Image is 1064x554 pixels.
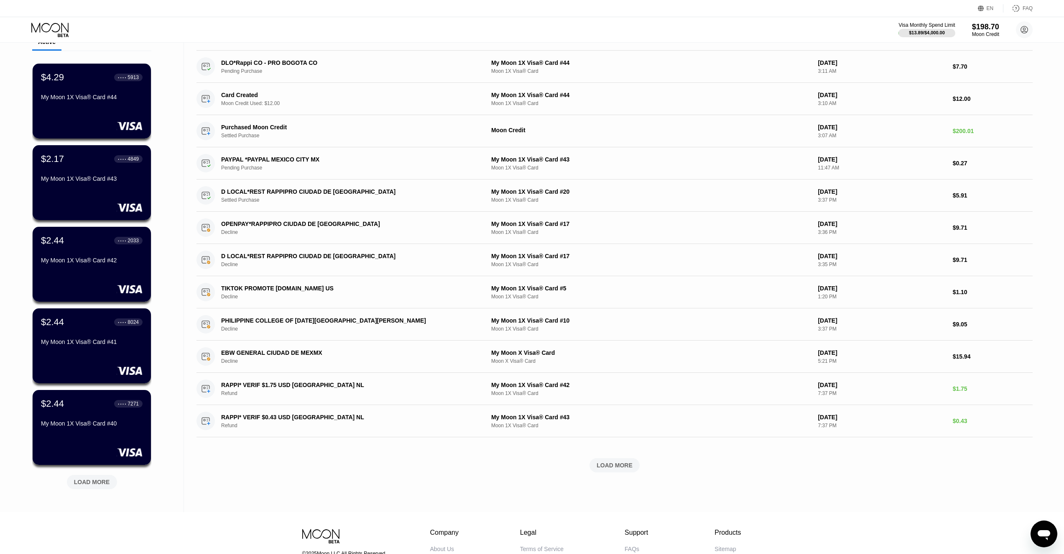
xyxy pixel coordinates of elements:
div: FAQ [1003,4,1033,13]
div: $15.94 [953,353,1033,360]
div: 3:35 PM [818,262,946,267]
div: My Moon 1X Visa® Card #41 [41,339,143,345]
div: [DATE] [818,414,946,421]
div: 3:07 AM [818,133,946,138]
div: Decline [221,229,480,235]
div: RAPPI* VERIF $1.75 USD [GEOGRAPHIC_DATA] NLRefundMy Moon 1X Visa® Card #42Moon 1X Visa® Card[DATE... [196,373,1033,405]
div: [DATE] [818,188,946,195]
div: My Moon 1X Visa® Card #43 [491,414,811,421]
div: LOAD MORE [74,478,110,486]
div: RAPPI* VERIF $1.75 USD [GEOGRAPHIC_DATA] NL [221,382,462,388]
div: My Moon 1X Visa® Card #42 [41,257,143,264]
div: $0.27 [953,160,1033,167]
div: Company [430,529,459,536]
div: $198.70Moon Credit [972,23,999,37]
div: [DATE] [818,382,946,388]
div: Pending Purchase [221,68,480,74]
div: My Moon 1X Visa® Card #42 [491,382,811,388]
div: PHILIPPINE COLLEGE OF [DATE][GEOGRAPHIC_DATA][PERSON_NAME] [221,317,462,324]
div: 2033 [128,238,139,244]
div: Moon Credit [972,31,999,37]
div: $4.29 [41,72,64,83]
div: [DATE] [818,92,946,98]
div: Moon 1X Visa® Card [491,197,811,203]
div: Sitemap [714,546,736,552]
div: My Moon 1X Visa® Card #5 [491,285,811,292]
div: PHILIPPINE COLLEGE OF [DATE][GEOGRAPHIC_DATA][PERSON_NAME]DeclineMy Moon 1X Visa® Card #10Moon 1X... [196,308,1033,341]
div: TIKTOK PROMOTE [DOMAIN_NAME] US [221,285,462,292]
div: FAQ [1023,5,1033,11]
div: EBW GENERAL CIUDAD DE MEXMX [221,349,462,356]
div: RAPPI* VERIF $0.43 USD [GEOGRAPHIC_DATA] NLRefundMy Moon 1X Visa® Card #43Moon 1X Visa® Card[DATE... [196,405,1033,437]
div: $198.70 [972,23,999,31]
div: Visa Monthly Spend Limit [898,22,955,28]
div: D LOCAL*REST RAPPIPRO CIUDAD DE [GEOGRAPHIC_DATA] [221,188,462,195]
div: D LOCAL*REST RAPPIPRO CIUDAD DE [GEOGRAPHIC_DATA]Settled PurchaseMy Moon 1X Visa® Card #20Moon 1X... [196,180,1033,212]
div: FAQs [625,546,639,552]
div: $1.10 [953,289,1033,295]
div: Visa Monthly Spend Limit$13.89/$4,000.00 [898,22,955,37]
div: 3:10 AM [818,100,946,106]
div: My Moon 1X Visa® Card #43 [41,175,143,182]
div: $1.75 [953,385,1033,392]
div: $4.29● ● ● ●5913My Moon 1X Visa® Card #44 [33,64,151,138]
div: [DATE] [818,156,946,163]
div: TIKTOK PROMOTE [DOMAIN_NAME] USDeclineMy Moon 1X Visa® Card #5Moon 1X Visa® Card[DATE]1:20 PM$1.10 [196,276,1033,308]
div: D LOCAL*REST RAPPIPRO CIUDAD DE [GEOGRAPHIC_DATA] [221,253,462,259]
div: 7:37 PM [818,423,946,428]
div: Legal [520,529,564,536]
div: ● ● ● ● [118,158,126,160]
div: Moon 1X Visa® Card [491,326,811,332]
div: Moon Credit Used: $12.00 [221,100,480,106]
div: PAYPAL *PAYPAL MEXICO CITY MXPending PurchaseMy Moon 1X Visa® Card #43Moon 1X Visa® Card[DATE]11:... [196,147,1033,180]
div: Terms of Service [520,546,564,552]
div: $200.01 [953,128,1033,134]
div: Settled Purchase [221,133,480,138]
div: Card CreatedMoon Credit Used: $12.00My Moon 1X Visa® Card #44Moon 1X Visa® Card[DATE]3:10 AM$12.00 [196,83,1033,115]
div: Moon 1X Visa® Card [491,390,811,396]
div: My Moon 1X Visa® Card #10 [491,317,811,324]
div: $2.17 [41,154,64,164]
div: Pending Purchase [221,165,480,171]
div: 8024 [128,319,139,325]
div: $13.89 / $4,000.00 [909,30,945,35]
div: DLO*Rappi CO - PRO BOGOTA COPending PurchaseMy Moon 1X Visa® Card #44Moon 1X Visa® Card[DATE]3:11... [196,51,1033,83]
div: RAPPI* VERIF $0.43 USD [GEOGRAPHIC_DATA] NL [221,414,462,421]
div: Moon 1X Visa® Card [491,423,811,428]
div: My Moon 1X Visa® Card #44 [41,94,143,100]
div: 5913 [128,74,139,80]
div: [DATE] [818,59,946,66]
div: My Moon 1X Visa® Card #44 [491,92,811,98]
div: 3:37 PM [818,326,946,332]
div: Decline [221,358,480,364]
div: 5:21 PM [818,358,946,364]
div: $9.05 [953,321,1033,328]
div: EN [987,5,994,11]
div: 7271 [128,401,139,407]
div: [DATE] [818,221,946,227]
div: LOAD MORE [196,458,1033,472]
div: $7.70 [953,63,1033,70]
div: 7:37 PM [818,390,946,396]
div: ● ● ● ● [118,239,126,242]
div: 1:20 PM [818,294,946,300]
div: OPENPAY*RAPPIPRO CIUDAD DE [GEOGRAPHIC_DATA]DeclineMy Moon 1X Visa® Card #17Moon 1X Visa® Card[DA... [196,212,1033,244]
div: Card Created [221,92,462,98]
div: Decline [221,294,480,300]
div: [DATE] [818,285,946,292]
div: $2.44 [41,398,64,409]
div: $2.44 [41,317,64,328]
div: Moon 1X Visa® Card [491,100,811,106]
div: 11:47 AM [818,165,946,171]
div: ● ● ● ● [118,403,126,405]
div: About Us [430,546,454,552]
div: $2.17● ● ● ●4849My Moon 1X Visa® Card #43 [33,145,151,220]
div: Support [625,529,653,536]
div: My Moon X Visa® Card [491,349,811,356]
div: $9.71 [953,256,1033,263]
div: Moon X Visa® Card [491,358,811,364]
div: My Moon 1X Visa® Card #43 [491,156,811,163]
div: Purchased Moon CreditSettled PurchaseMoon Credit[DATE]3:07 AM$200.01 [196,115,1033,147]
